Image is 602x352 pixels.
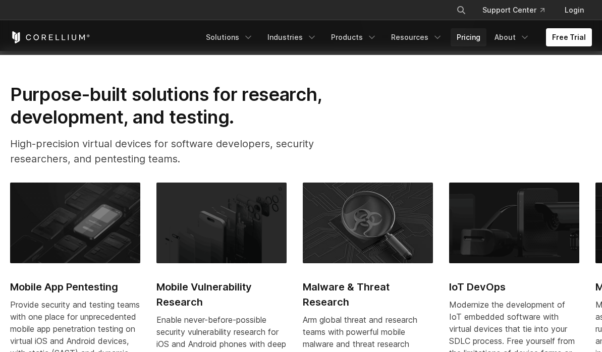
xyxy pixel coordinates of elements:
[303,279,433,310] h2: Malware & Threat Research
[385,28,449,46] a: Resources
[200,28,259,46] a: Solutions
[474,1,553,19] a: Support Center
[325,28,383,46] a: Products
[200,28,592,46] div: Navigation Menu
[557,1,592,19] a: Login
[449,183,579,264] img: IoT DevOps
[444,1,592,19] div: Navigation Menu
[488,28,536,46] a: About
[10,279,140,295] h2: Mobile App Pentesting
[10,31,90,43] a: Corellium Home
[451,28,486,46] a: Pricing
[303,183,433,264] img: Malware & Threat Research
[10,136,341,166] p: High-precision virtual devices for software developers, security researchers, and pentesting teams.
[156,279,287,310] h2: Mobile Vulnerability Research
[10,183,140,264] img: Mobile App Pentesting
[10,83,341,128] h2: Purpose-built solutions for research, development, and testing.
[156,183,287,264] img: Mobile Vulnerability Research
[452,1,470,19] button: Search
[449,279,579,295] h2: IoT DevOps
[261,28,323,46] a: Industries
[546,28,592,46] a: Free Trial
